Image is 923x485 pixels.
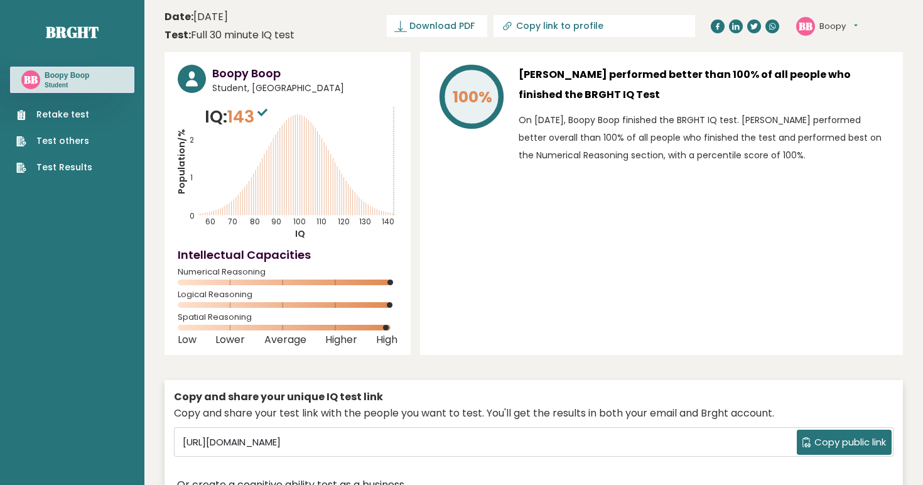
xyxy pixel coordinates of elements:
tspan: Population/% [175,129,188,194]
span: High [376,337,397,342]
span: Logical Reasoning [178,292,397,297]
div: Copy and share your unique IQ test link [174,390,893,405]
div: Full 30 minute IQ test [165,28,294,43]
span: Numerical Reasoning [178,270,397,275]
button: Copy public link [797,430,892,455]
tspan: 120 [338,216,350,227]
tspan: 140 [382,216,394,227]
tspan: 110 [316,216,327,227]
span: Lower [215,337,245,342]
span: 143 [227,105,271,128]
span: Higher [325,337,357,342]
a: Retake test [16,108,92,121]
tspan: 130 [359,216,371,227]
p: Student [45,81,89,90]
a: Download PDF [387,15,487,37]
tspan: 2 [190,134,194,145]
tspan: 1 [190,172,193,183]
h3: [PERSON_NAME] performed better than 100% of all people who finished the BRGHT IQ Test [519,65,890,105]
text: BB [24,72,38,87]
span: Spatial Reasoning [178,315,397,320]
a: Brght [46,22,99,42]
time: [DATE] [165,9,228,25]
text: BB [799,18,812,33]
h3: Boopy Boop [45,70,89,80]
tspan: 80 [250,216,260,227]
a: Test Results [16,161,92,174]
span: Average [264,337,306,342]
tspan: 60 [205,216,215,227]
tspan: 100% [453,86,492,108]
p: On [DATE], Boopy Boop finished the BRGHT IQ test. [PERSON_NAME] performed better overall than 100... [519,111,890,164]
tspan: 100 [293,216,306,227]
p: IQ: [205,104,271,129]
b: Date: [165,9,193,24]
span: Download PDF [409,19,475,33]
div: Copy and share your test link with the people you want to test. You'll get the results in both yo... [174,406,893,421]
span: Low [178,337,197,342]
b: Test: [165,28,191,42]
tspan: 0 [190,210,195,221]
a: Test others [16,134,92,148]
h4: Intellectual Capacities [178,246,397,263]
span: Copy public link [814,435,886,450]
tspan: 70 [228,216,237,227]
button: Boopy [819,20,858,33]
span: Student, [GEOGRAPHIC_DATA] [212,82,397,95]
tspan: 90 [271,216,281,227]
tspan: IQ [295,227,305,240]
h3: Boopy Boop [212,65,397,82]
